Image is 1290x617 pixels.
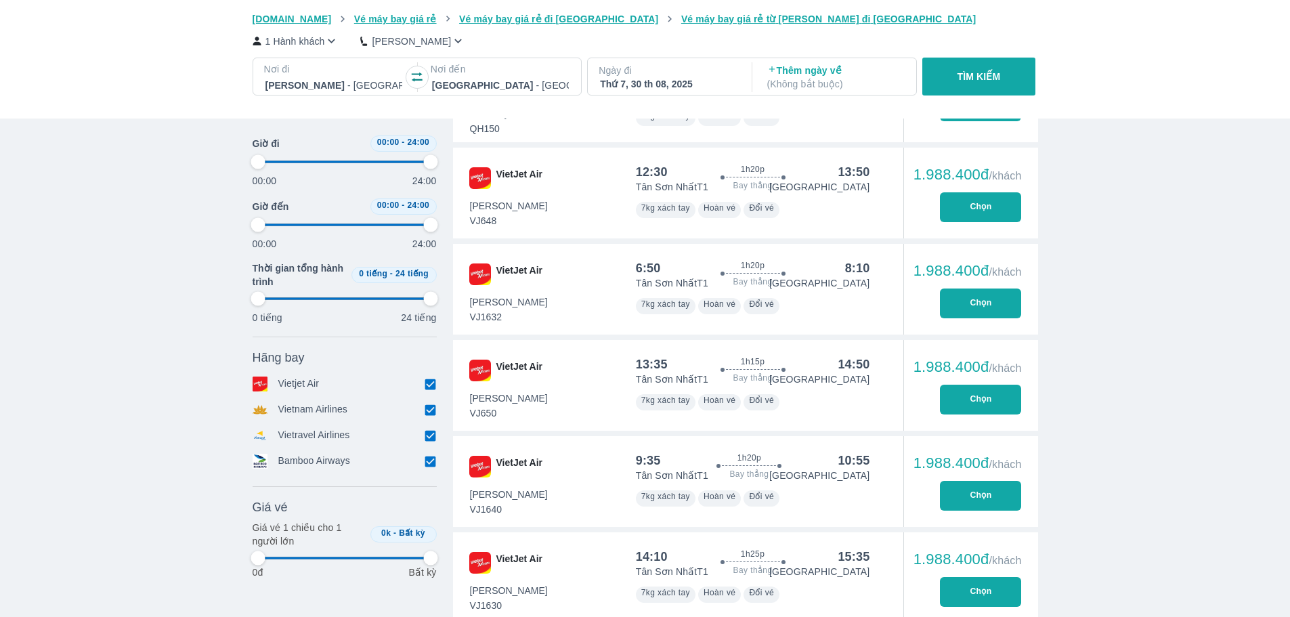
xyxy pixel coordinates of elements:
[402,200,404,210] span: -
[636,180,708,194] p: Tân Sơn Nhất T1
[469,552,491,574] img: VJ
[641,396,690,405] span: 7kg xách tay
[470,584,548,597] span: [PERSON_NAME]
[469,167,491,189] img: VJ
[470,122,538,135] span: QH150
[636,469,708,482] p: Tân Sơn Nhất T1
[641,492,690,501] span: 7kg xách tay
[360,34,465,48] button: [PERSON_NAME]
[913,551,1022,568] div: 1.988.400đ
[704,203,736,213] span: Hoàn vé
[401,311,436,324] p: 24 tiếng
[412,237,437,251] p: 24:00
[636,373,708,386] p: Tân Sơn Nhất T1
[470,214,548,228] span: VJ648
[636,260,661,276] div: 6:50
[636,565,708,578] p: Tân Sơn Nhất T1
[940,577,1021,607] button: Chọn
[412,174,437,188] p: 24:00
[253,14,332,24] span: [DOMAIN_NAME]
[767,77,904,91] p: ( Không bắt buộc )
[641,299,690,309] span: 7kg xách tay
[636,549,668,565] div: 14:10
[636,452,661,469] div: 9:35
[496,456,542,477] span: VietJet Air
[749,396,774,405] span: Đổi vé
[940,481,1021,511] button: Chọn
[989,459,1021,470] span: /khách
[958,70,1001,83] p: TÌM KIẾM
[278,428,350,443] p: Vietravel Airlines
[940,192,1021,222] button: Chọn
[749,588,774,597] span: Đổi vé
[704,492,736,501] span: Hoàn vé
[407,200,429,210] span: 24:00
[989,170,1021,182] span: /khách
[253,137,280,150] span: Giờ đi
[253,349,305,366] span: Hãng bay
[600,77,737,91] div: Thứ 7, 30 th 08, 2025
[749,203,774,213] span: Đổi vé
[470,199,548,213] span: [PERSON_NAME]
[377,137,400,147] span: 00:00
[354,14,437,24] span: Vé máy bay giá rẻ
[253,566,263,579] p: 0đ
[741,260,765,271] span: 1h20p
[278,402,348,417] p: Vietnam Airlines
[641,588,690,597] span: 7kg xách tay
[496,552,542,574] span: VietJet Air
[253,174,277,188] p: 00:00
[989,362,1021,374] span: /khách
[395,269,429,278] span: 24 tiếng
[253,12,1038,26] nav: breadcrumb
[408,566,436,579] p: Bất kỳ
[838,452,869,469] div: 10:55
[636,356,668,373] div: 13:35
[393,528,396,538] span: -
[989,555,1021,566] span: /khách
[253,237,277,251] p: 00:00
[470,391,548,405] span: [PERSON_NAME]
[470,406,548,420] span: VJ650
[496,263,542,285] span: VietJet Air
[769,180,869,194] p: [GEOGRAPHIC_DATA]
[381,528,391,538] span: 0k
[913,167,1022,183] div: 1.988.400đ
[913,359,1022,375] div: 1.988.400đ
[496,360,542,381] span: VietJet Air
[496,167,542,189] span: VietJet Air
[253,200,289,213] span: Giờ đến
[989,266,1021,278] span: /khách
[278,377,320,391] p: Vietjet Air
[470,599,548,612] span: VJ1630
[599,64,738,77] p: Ngày đi
[741,549,765,559] span: 1h25p
[741,356,765,367] span: 1h15p
[407,137,429,147] span: 24:00
[470,310,548,324] span: VJ1632
[769,276,869,290] p: [GEOGRAPHIC_DATA]
[940,289,1021,318] button: Chọn
[704,299,736,309] span: Hoàn vé
[431,62,570,76] p: Nơi đến
[681,14,976,24] span: Vé máy bay giá rẻ từ [PERSON_NAME] đi [GEOGRAPHIC_DATA]
[749,299,774,309] span: Đổi vé
[470,503,548,516] span: VJ1640
[636,164,668,180] div: 12:30
[264,62,404,76] p: Nơi đi
[390,269,393,278] span: -
[253,311,282,324] p: 0 tiếng
[913,455,1022,471] div: 1.988.400đ
[359,269,387,278] span: 0 tiếng
[922,58,1035,95] button: TÌM KIẾM
[769,469,869,482] p: [GEOGRAPHIC_DATA]
[769,565,869,578] p: [GEOGRAPHIC_DATA]
[737,452,761,463] span: 1h20p
[741,164,765,175] span: 1h20p
[253,34,339,48] button: 1 Hành khách
[838,356,869,373] div: 14:50
[769,373,869,386] p: [GEOGRAPHIC_DATA]
[469,456,491,477] img: VJ
[372,35,451,48] p: [PERSON_NAME]
[265,35,325,48] p: 1 Hành khách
